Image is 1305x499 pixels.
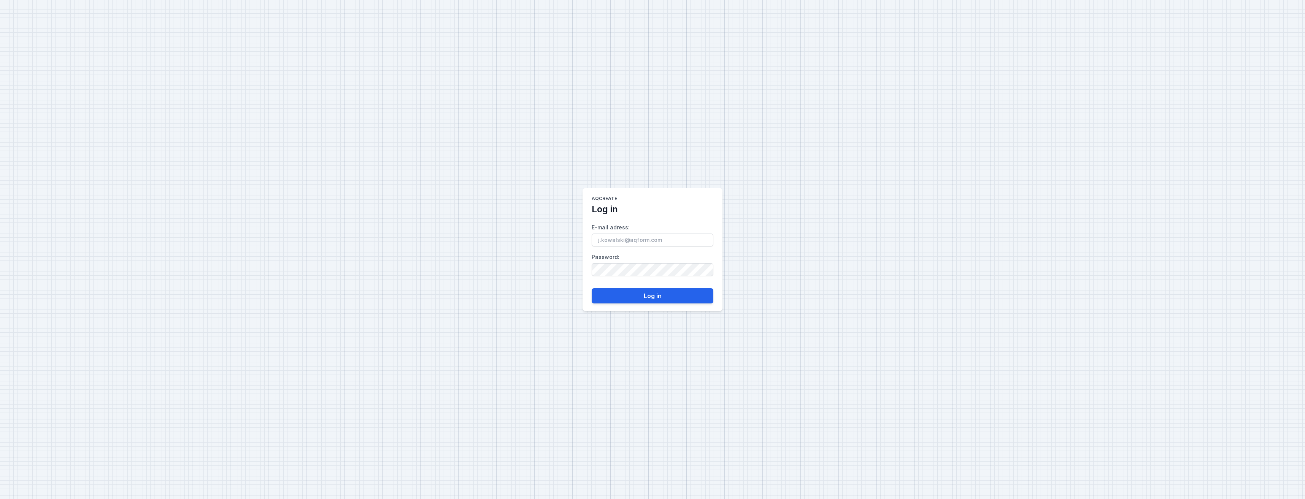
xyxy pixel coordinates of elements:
[592,196,617,203] h1: AQcreate
[592,288,713,303] button: Log in
[592,251,713,276] label: Password :
[592,203,618,215] h2: Log in
[592,263,713,276] input: Password:
[592,221,713,246] label: E-mail adress :
[592,234,713,246] input: E-mail adress:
